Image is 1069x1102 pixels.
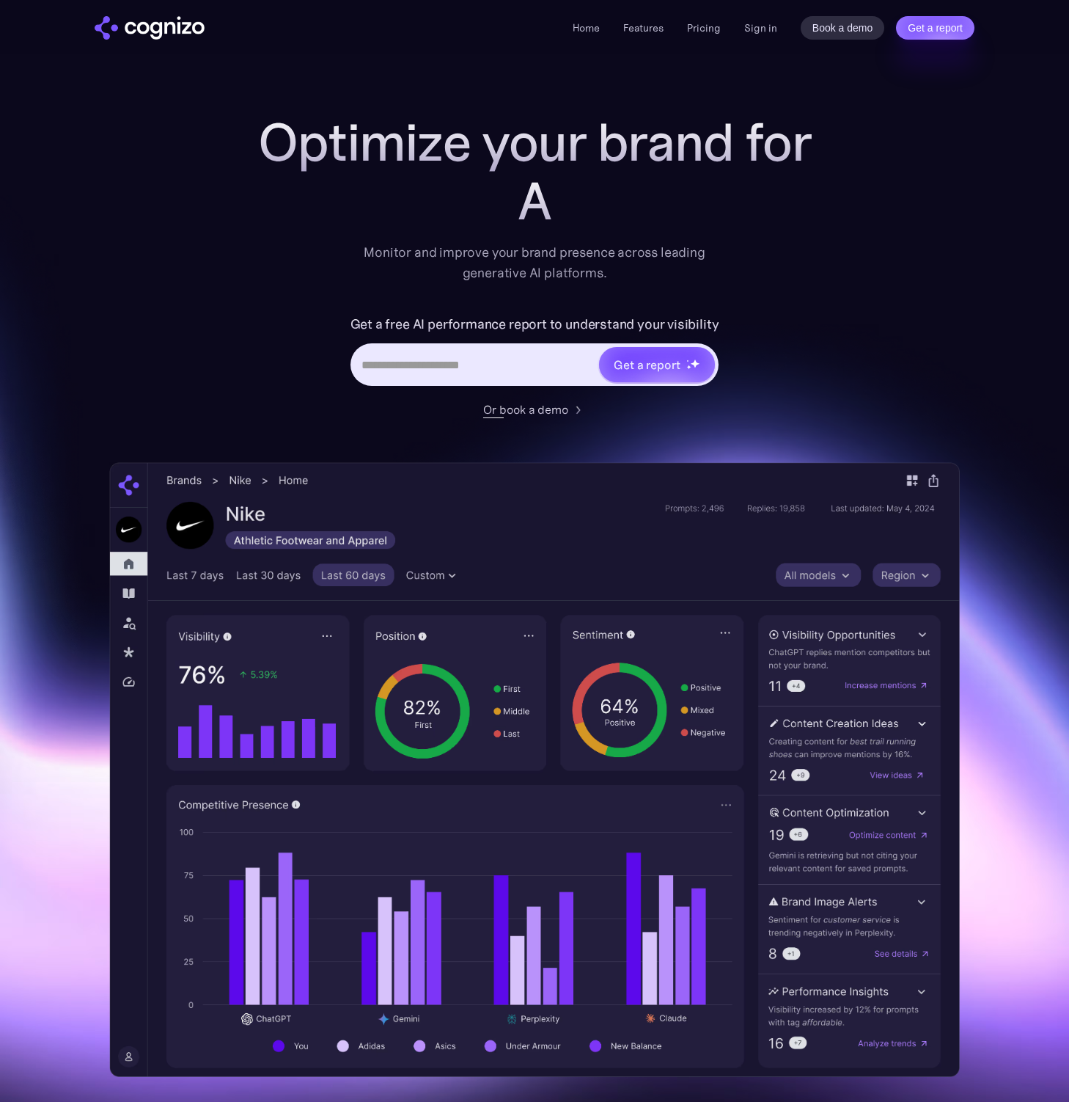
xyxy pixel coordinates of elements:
[354,242,715,283] div: Monitor and improve your brand presence across leading generative AI platforms.
[95,16,205,40] img: cognizo logo
[350,313,719,336] label: Get a free AI performance report to understand your visibility
[483,401,568,418] div: Or book a demo
[483,401,586,418] a: Or book a demo
[598,346,716,384] a: Get a reportstarstarstar
[896,16,974,40] a: Get a report
[614,356,680,373] div: Get a report
[801,16,885,40] a: Book a demo
[95,16,205,40] a: home
[686,360,688,362] img: star
[744,19,777,37] a: Sign in
[241,172,828,230] div: A
[623,21,664,34] a: Features
[686,365,691,370] img: star
[690,359,699,368] img: star
[687,21,721,34] a: Pricing
[109,462,960,1077] img: Cognizo AI visibility optimization dashboard
[573,21,600,34] a: Home
[350,313,719,393] form: Hero URL Input Form
[241,113,828,172] h1: Optimize your brand for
